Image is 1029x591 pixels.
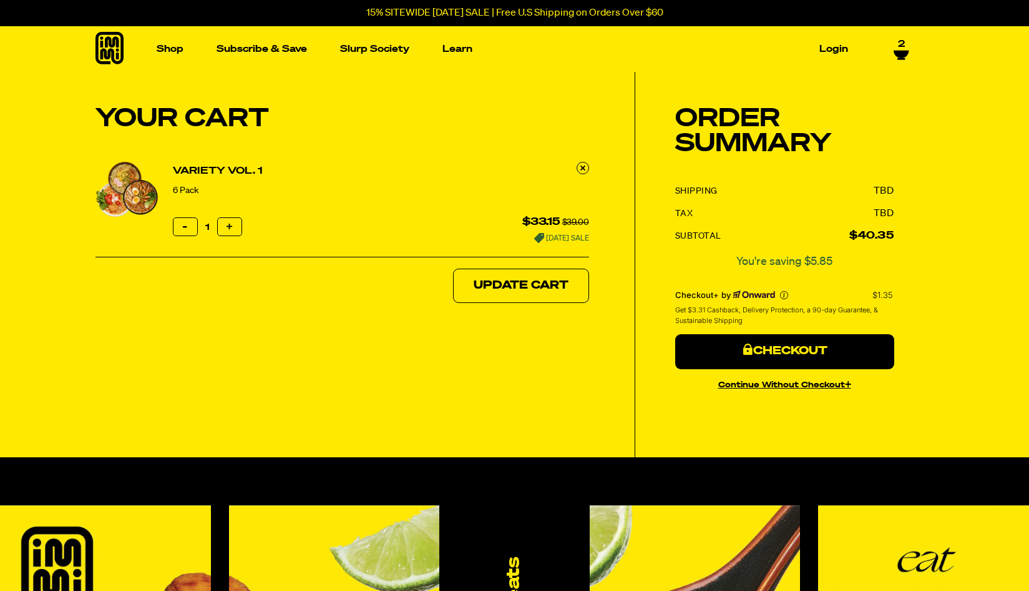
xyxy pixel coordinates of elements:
[675,186,718,197] dt: Shipping
[898,38,905,49] span: 2
[522,231,588,243] div: [DATE] SALE
[849,231,894,241] strong: $40.35
[675,208,693,219] dt: Tax
[675,231,721,242] dt: Subtotal
[675,290,719,300] span: Checkout+
[733,291,775,299] a: Powered by Onward
[95,107,589,132] h1: Your Cart
[562,218,589,227] s: $39.00
[212,39,312,59] a: Subscribe & Save
[675,334,894,369] button: Checkout
[173,217,242,237] input: quantity
[453,269,589,304] button: Update Cart
[874,186,894,197] dd: TBD
[335,39,414,59] a: Slurp Society
[675,305,892,325] span: Get $3.31 Cashback, Delivery Protection, a 90-day Guarantee, & Sustainable Shipping
[894,38,909,59] a: 2
[874,208,894,219] dd: TBD
[675,281,894,334] section: Checkout+
[173,164,263,179] a: Variety Vol. 1
[152,26,853,72] nav: Main navigation
[152,39,188,59] a: Shop
[522,217,560,227] span: $33.15
[173,184,263,197] div: 6 Pack
[675,374,894,392] button: continue without Checkout+
[814,39,853,59] a: Login
[780,291,788,299] button: More info
[675,107,894,157] h2: Order Summary
[437,39,477,59] a: Learn
[675,253,894,271] span: You're saving $5.85
[95,162,158,217] img: Variety Vol. 1 - 6 Pack
[721,290,731,300] span: by
[872,290,894,300] p: $1.35
[366,7,663,19] p: 15% SITEWIDE [DATE] SALE | Free U.S Shipping on Orders Over $60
